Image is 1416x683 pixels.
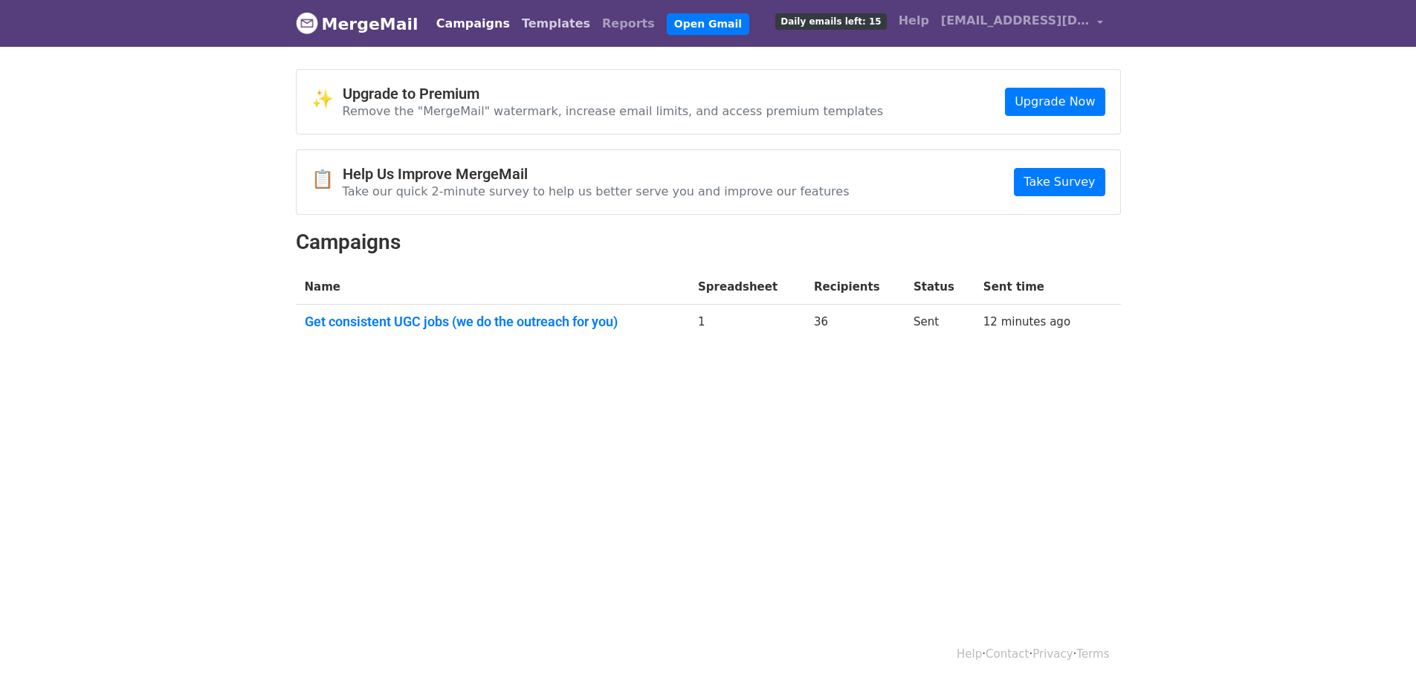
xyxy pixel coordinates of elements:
[296,12,318,34] img: MergeMail logo
[596,9,661,39] a: Reports
[1014,168,1105,196] a: Take Survey
[343,184,850,199] p: Take our quick 2-minute survey to help us better serve you and improve our features
[305,314,681,330] a: Get consistent UGC jobs (we do the outreach for you)
[689,270,805,305] th: Spreadsheet
[935,6,1109,41] a: [EMAIL_ADDRESS][DOMAIN_NAME]
[775,13,886,30] span: Daily emails left: 15
[1032,647,1073,661] a: Privacy
[905,305,974,345] td: Sent
[689,305,805,345] td: 1
[769,6,892,36] a: Daily emails left: 15
[667,13,749,35] a: Open Gmail
[343,103,884,119] p: Remove the "MergeMail" watermark, increase email limits, and access premium templates
[983,315,1070,328] a: 12 minutes ago
[343,165,850,183] h4: Help Us Improve MergeMail
[516,9,596,39] a: Templates
[805,270,905,305] th: Recipients
[311,169,343,190] span: 📋
[986,647,1029,661] a: Contact
[311,88,343,110] span: ✨
[296,230,1121,255] h2: Campaigns
[296,270,690,305] th: Name
[974,270,1099,305] th: Sent time
[905,270,974,305] th: Status
[893,6,935,36] a: Help
[941,12,1090,30] span: [EMAIL_ADDRESS][DOMAIN_NAME]
[957,647,982,661] a: Help
[805,305,905,345] td: 36
[343,85,884,103] h4: Upgrade to Premium
[430,9,516,39] a: Campaigns
[1005,88,1105,116] a: Upgrade Now
[296,8,418,39] a: MergeMail
[1342,612,1416,683] iframe: Chat Widget
[1076,647,1109,661] a: Terms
